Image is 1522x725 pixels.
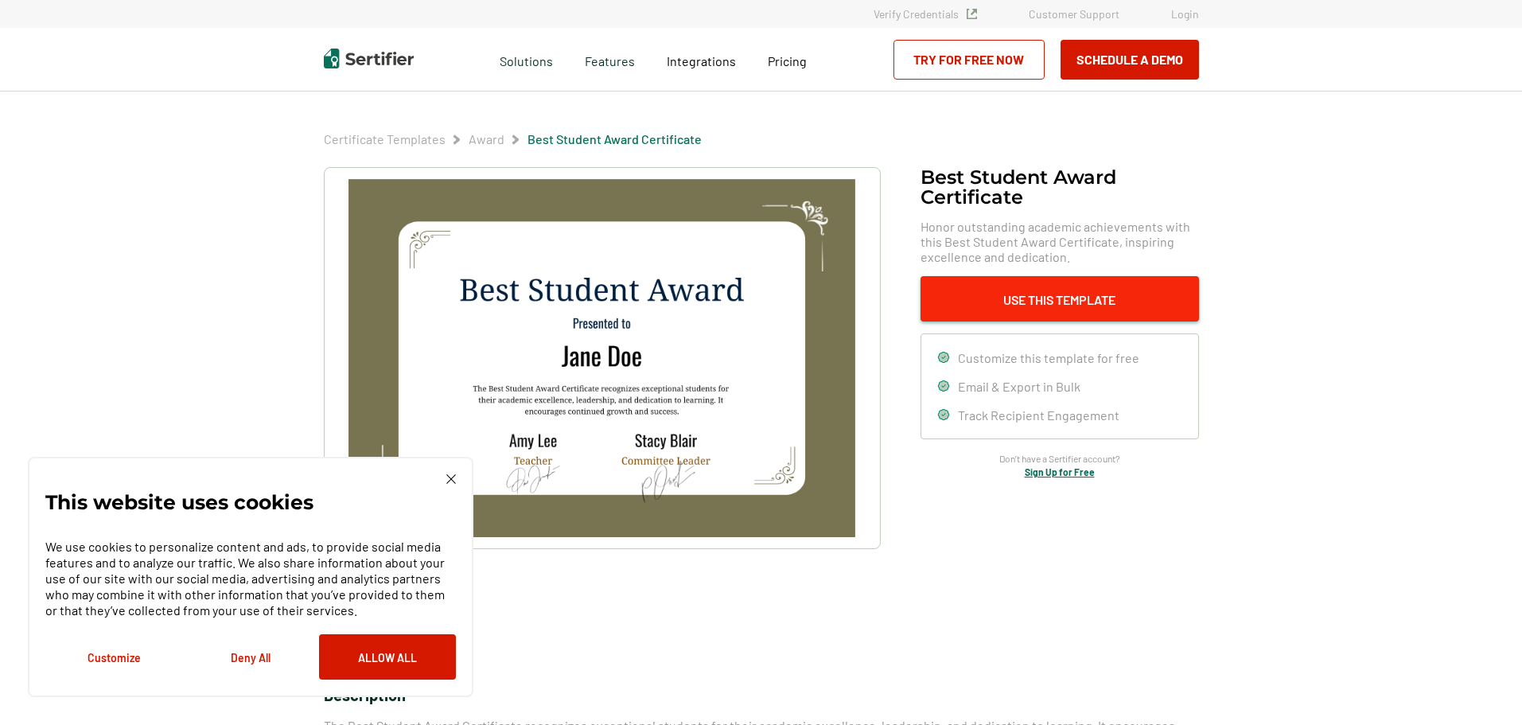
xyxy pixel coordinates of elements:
[324,131,446,147] span: Certificate Templates
[469,131,504,147] span: Award
[45,634,182,680] button: Customize
[1025,466,1095,477] a: Sign Up for Free
[1442,649,1522,725] iframe: Chat Widget
[182,634,319,680] button: Deny All
[921,219,1199,264] span: Honor outstanding academic achievements with this Best Student Award Certificate, inspiring excel...
[348,179,854,537] img: Best Student Award Certificate​
[45,494,313,510] p: This website uses cookies
[921,276,1199,322] button: Use This Template
[768,49,807,69] a: Pricing
[324,131,702,147] div: Breadcrumb
[469,131,504,146] a: Award
[958,350,1139,365] span: Customize this template for free
[667,53,736,68] span: Integrations
[500,49,553,69] span: Solutions
[768,53,807,68] span: Pricing
[958,407,1119,423] span: Track Recipient Engagement
[999,451,1120,466] span: Don’t have a Sertifier account?
[921,167,1199,207] h1: Best Student Award Certificate​
[1171,7,1199,21] a: Login
[527,131,702,146] a: Best Student Award Certificate​
[1029,7,1119,21] a: Customer Support
[324,131,446,146] a: Certificate Templates
[319,634,456,680] button: Allow All
[45,539,456,618] p: We use cookies to personalize content and ads, to provide social media features and to analyze ou...
[667,49,736,69] a: Integrations
[585,49,635,69] span: Features
[874,7,977,21] a: Verify Credentials
[527,131,702,147] span: Best Student Award Certificate​
[1061,40,1199,80] button: Schedule a Demo
[958,379,1080,394] span: Email & Export in Bulk
[446,474,456,484] img: Cookie Popup Close
[893,40,1045,80] a: Try for Free Now
[324,49,414,68] img: Sertifier | Digital Credentialing Platform
[967,9,977,19] img: Verified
